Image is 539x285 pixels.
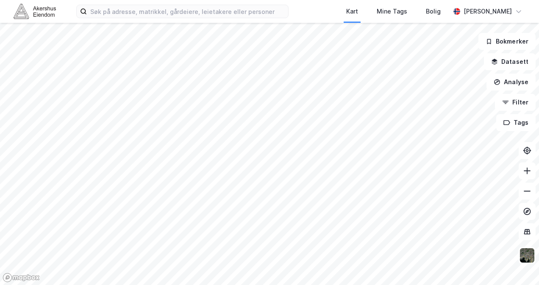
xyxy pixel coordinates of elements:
[87,5,288,18] input: Søk på adresse, matrikkel, gårdeiere, leietakere eller personer
[478,33,536,50] button: Bokmerker
[484,53,536,70] button: Datasett
[346,6,358,16] div: Kart
[14,4,56,19] img: akershus-eiendom-logo.9091f326c980b4bce74ccdd9f866810c.svg
[497,244,539,285] div: Kontrollprogram for chat
[495,94,536,111] button: Filter
[496,114,536,131] button: Tags
[497,244,539,285] iframe: Chat Widget
[3,273,40,282] a: Mapbox homepage
[426,6,441,16] div: Bolig
[377,6,407,16] div: Mine Tags
[464,6,512,16] div: [PERSON_NAME]
[486,74,536,90] button: Analyse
